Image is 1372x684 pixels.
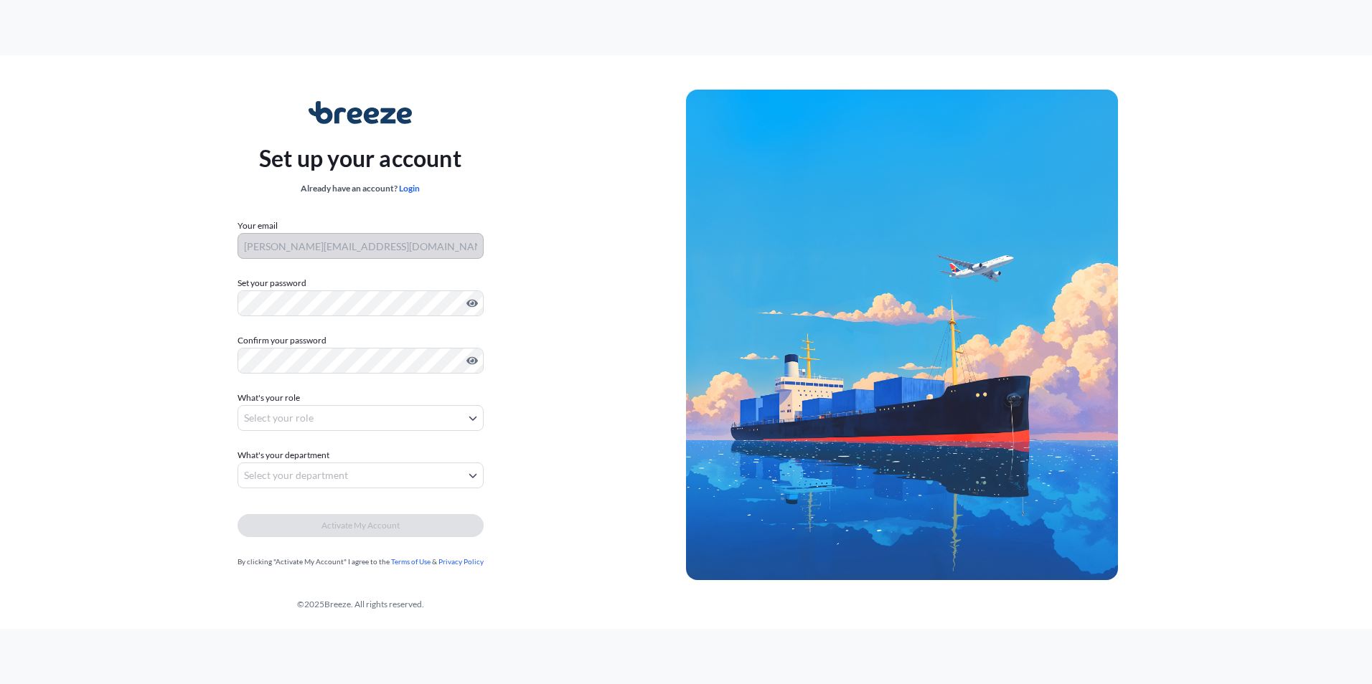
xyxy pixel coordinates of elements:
div: © 2025 Breeze. All rights reserved. [34,597,686,612]
button: Show password [466,355,478,366]
span: Select your department [244,468,348,483]
span: What's your role [238,391,300,405]
input: Your email address [238,233,484,259]
div: By clicking "Activate My Account" I agree to the & [238,554,484,569]
a: Terms of Use [391,557,431,566]
span: Select your role [244,411,314,425]
div: Already have an account? [259,181,461,196]
span: What's your department [238,448,329,462]
img: Breeze [309,101,413,124]
img: Ship illustration [686,90,1118,580]
p: Set up your account [259,141,461,176]
label: Your email [238,219,278,233]
label: Confirm your password [238,333,484,348]
button: Select your role [238,405,484,431]
button: Show password [466,298,478,309]
button: Select your department [238,462,484,488]
span: Activate My Account [321,518,400,533]
label: Set your password [238,276,484,290]
a: Login [399,183,420,194]
a: Privacy Policy [438,557,484,566]
button: Activate My Account [238,514,484,537]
